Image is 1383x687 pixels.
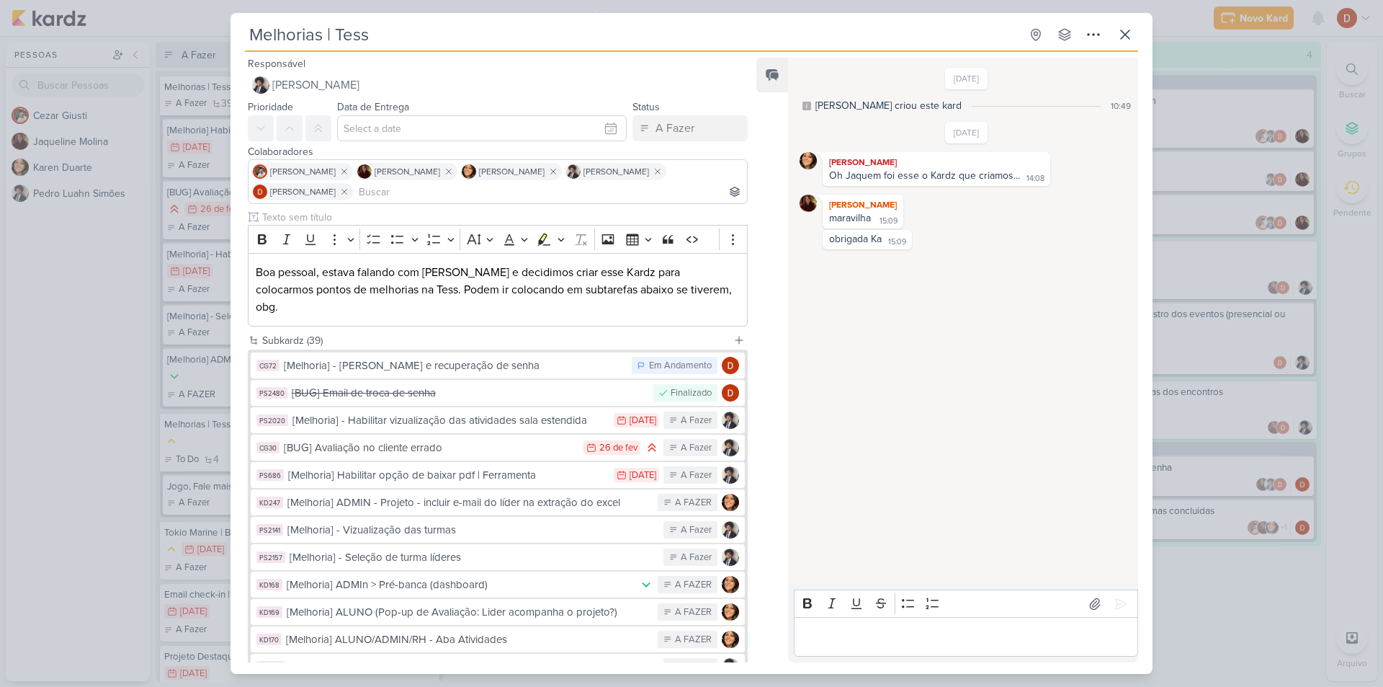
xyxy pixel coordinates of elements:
[251,407,745,433] button: PS2020 [Melhoria] - Habilitar vizualização das atividades sala estendida [DATE] A Fazer
[479,165,545,178] span: [PERSON_NAME]
[566,164,581,179] img: Pedro Luahn Simões
[248,58,305,70] label: Responsável
[829,169,1020,182] div: Oh Jaquem foi esse o Kardz que criamos...
[256,264,740,316] p: Boa pessoal, estava falando com [PERSON_NAME] e decidimos criar esse Kardz para colocarmos pontos...
[681,469,712,483] div: A Fazer
[630,471,656,480] div: [DATE]
[681,414,712,428] div: A Fazer
[287,522,656,538] div: [Melhoria] - Vizualização das turmas
[794,617,1138,657] div: Editor editing area: main
[251,544,745,570] button: PS2157 [Melhoria] - Seleção de turma líderes A Fazer
[1026,173,1044,185] div: 14:08
[251,435,745,461] button: CG30 [BUG] Avaliação no cliente errado 26 de fev A Fazer
[248,225,748,253] div: Editor toolbar
[256,469,284,481] div: PS686
[681,523,712,538] div: A Fazer
[1111,99,1131,112] div: 10:49
[825,155,1047,169] div: [PERSON_NAME]
[722,549,739,566] img: Pedro Luahn Simões
[256,415,288,426] div: PS2020
[599,443,637,453] div: 26 de fev
[722,576,739,593] img: Karen Duarte
[256,661,285,673] div: PS2173
[251,572,745,598] button: KD168 [Melhoria] ADMIn > Pré-banca (dashboard) A FAZER
[251,462,745,488] button: PS686 [Melhoria] Habilitar opção de baixar pdf | Ferramenta [DATE] A Fazer
[825,198,900,212] div: [PERSON_NAME]
[681,660,712,675] div: A Fazer
[251,626,745,652] button: KD170 [Melhoria] ALUNO/ADMIN/RH - Aba Atividades A FAZER
[251,380,745,406] button: PS2480 [BUG] Email de troca de senha Finalizado
[722,384,739,402] img: Davi Elias Teixeira
[829,233,882,245] div: obrigada Ka
[722,439,739,456] img: Pedro Luahn Simões
[286,631,650,648] div: [Melhoria] ALUNO/ADMIN/RH - Aba Atividades
[375,165,440,178] span: [PERSON_NAME]
[356,183,744,200] input: Buscar
[675,578,712,593] div: A FAZER
[290,549,656,566] div: [Melhoria] - Seleção de turma líderes
[800,195,817,212] img: Jaqueline Molina
[794,590,1138,618] div: Editor toolbar
[337,115,627,141] input: Select a date
[880,216,898,227] div: 15:09
[292,412,607,429] div: [Melhoria] - Habilitar vizualização das atividades sala estendida
[251,517,745,543] button: PS2141 [Melhoria] - Vizualização das turmas A Fazer
[655,120,694,137] div: A Fazer
[675,606,712,620] div: A FAZER
[251,599,745,625] button: KD169 [Melhoria] ALUNO (Pop-up de Avaliação: Lider acompanha o projeto?) A FAZER
[256,634,282,645] div: KD170
[270,165,336,178] span: [PERSON_NAME]
[251,654,745,680] button: PS2173 [Melhoria] Divisão de atividades sala estendida A Fazer
[252,76,269,94] img: Pedro Luahn Simões
[256,360,279,371] div: CG72
[722,521,739,538] img: Pedro Luahn Simões
[256,606,282,618] div: KD169
[675,633,712,647] div: A FAZER
[245,22,1020,48] input: Kard Sem Título
[292,385,646,402] div: [BUG] Email de troca de senha
[722,357,739,374] img: Davi Elias Teixeira
[256,524,283,536] div: PS2141
[287,577,632,593] div: [Melhoria] ADMIn > Pré-banca (dashboard)
[288,467,607,484] div: [Melhoria] Habilitar opção de baixar pdf | Ferramenta
[248,144,748,159] div: Colaboradores
[248,253,748,327] div: Editor editing area: main
[284,440,576,456] div: [BUG] Avaliação no cliente errado
[259,210,748,225] input: Texto sem título
[649,359,712,373] div: Em Andamento
[256,551,285,563] div: PS2157
[829,212,871,224] div: maravilha
[270,185,336,198] span: [PERSON_NAME]
[256,387,287,399] div: PS2480
[248,101,293,113] label: Prioridade
[337,101,409,113] label: Data de Entrega
[630,416,656,425] div: [DATE]
[251,489,745,515] button: KD247 [Melhoria] ADMIN - Projeto - incluir e-mail do líder na extração do excel A FAZER
[722,631,739,648] img: Karen Duarte
[256,497,283,508] div: KD247
[272,76,359,94] span: [PERSON_NAME]
[248,72,748,98] button: [PERSON_NAME]
[675,496,712,510] div: A FAZER
[287,604,650,621] div: [Melhoria] ALUNO (Pop-up de Avaliação: Lider acompanha o projeto?)
[888,236,906,248] div: 15:09
[722,494,739,511] img: Karen Duarte
[645,440,659,455] div: Prioridade Alta
[251,353,745,378] button: CG72 [Melhoria] - [PERSON_NAME] e recuperação de senha Em Andamento
[681,551,712,565] div: A Fazer
[289,659,656,675] div: [Melhoria] Divisão de atividades sala estendida
[287,495,650,511] div: [Melhoria] ADMIN - Projeto - incluir e-mail do líder na extração do excel
[722,603,739,621] img: Karen Duarte
[722,658,739,675] img: Pedro Luahn Simões
[632,115,748,141] button: A Fazer
[815,98,962,113] div: [PERSON_NAME] criou este kard
[722,412,739,429] img: Pedro Luahn Simões
[722,466,739,484] img: Pedro Luahn Simões
[253,164,267,179] img: Cezar Giusti
[639,577,653,592] div: Prioridade Baixa
[253,185,267,199] img: Davi Elias Teixeira
[681,441,712,456] div: A Fazer
[284,358,625,374] div: [Melhoria] - [PERSON_NAME] e recuperação de senha
[632,101,660,113] label: Status
[256,442,279,453] div: CG30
